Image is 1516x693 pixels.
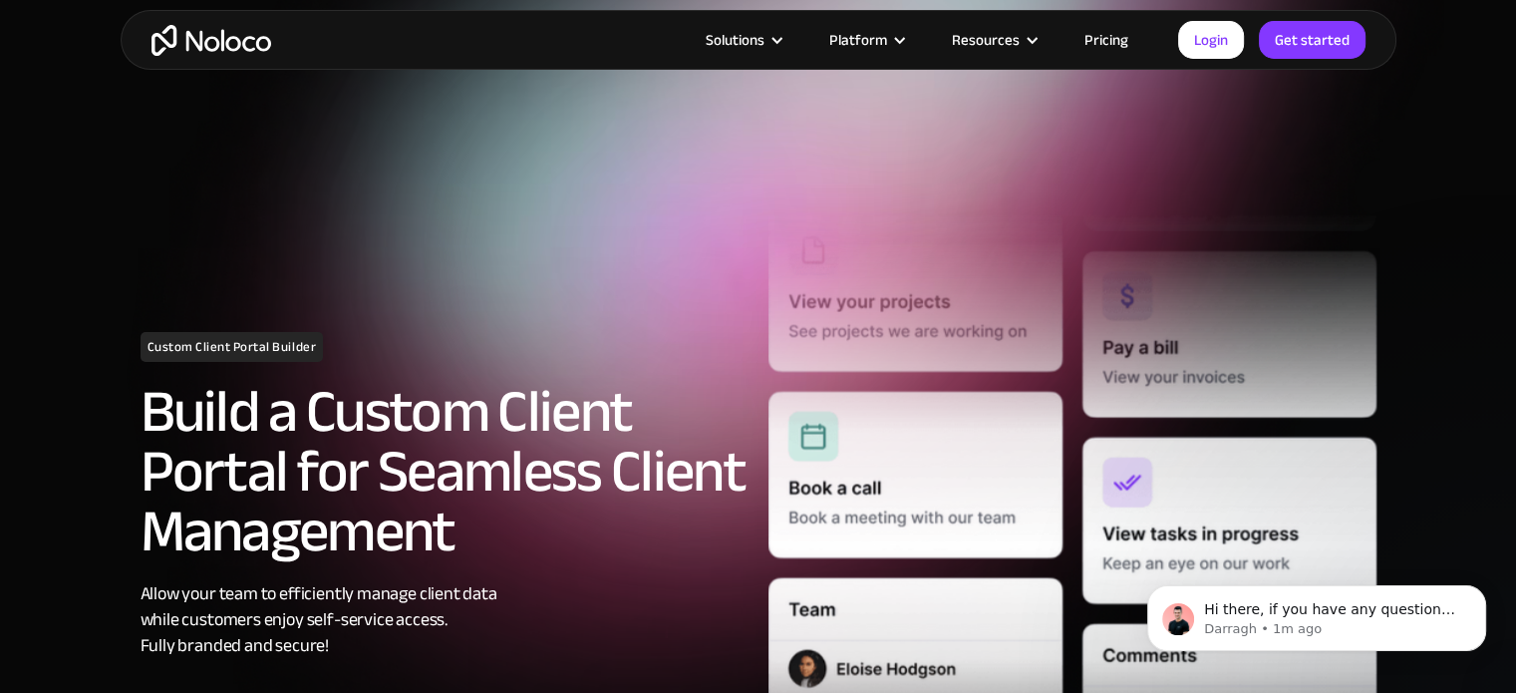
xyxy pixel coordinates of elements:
[152,25,271,56] a: home
[141,382,749,561] h2: Build a Custom Client Portal for Seamless Client Management
[927,27,1060,53] div: Resources
[1060,27,1153,53] a: Pricing
[681,27,804,53] div: Solutions
[1178,21,1244,59] a: Login
[804,27,927,53] div: Platform
[706,27,764,53] div: Solutions
[141,581,749,659] div: Allow your team to efficiently manage client data while customers enjoy self-service access. Full...
[141,332,324,362] h1: Custom Client Portal Builder
[952,27,1020,53] div: Resources
[1259,21,1365,59] a: Get started
[829,27,887,53] div: Platform
[1117,543,1516,683] iframe: Intercom notifications message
